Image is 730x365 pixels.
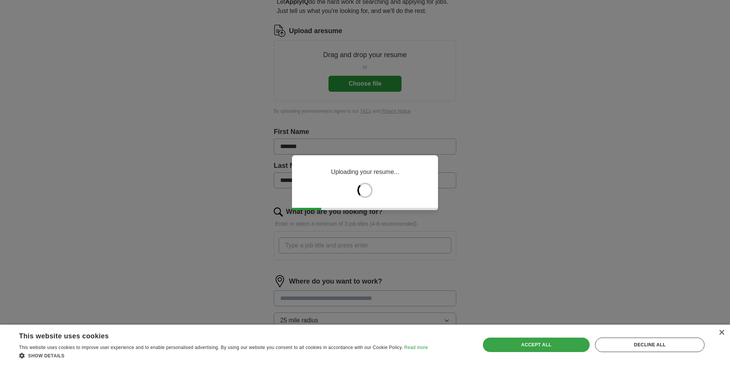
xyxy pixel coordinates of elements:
div: Close [719,330,724,336]
a: Read more, opens a new window [404,345,428,350]
span: This website uses cookies to improve user experience and to enable personalised advertising. By u... [19,345,403,350]
div: Accept all [483,338,590,352]
span: Show details [28,353,65,359]
p: Uploading your resume... [331,167,399,177]
div: Decline all [595,338,705,352]
div: Show details [19,352,428,359]
div: This website uses cookies [19,329,409,341]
